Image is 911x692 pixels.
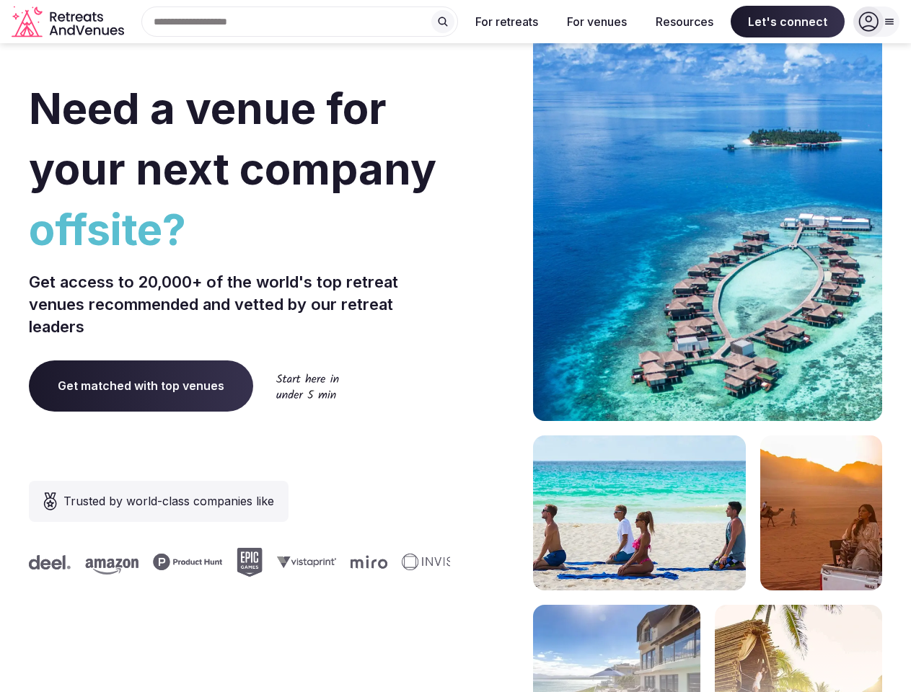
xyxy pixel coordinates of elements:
svg: Deel company logo [26,555,68,569]
span: Need a venue for your next company [29,82,436,195]
img: yoga on tropical beach [533,435,746,590]
svg: Retreats and Venues company logo [12,6,127,38]
button: For retreats [464,6,550,37]
button: For venues [555,6,638,37]
span: Let's connect [731,6,845,37]
img: Start here in under 5 min [276,373,339,399]
svg: Vistaprint company logo [274,556,333,568]
span: Trusted by world-class companies like [63,492,274,510]
svg: Miro company logo [348,555,384,569]
svg: Invisible company logo [399,554,478,571]
svg: Epic Games company logo [234,548,260,577]
span: offsite? [29,199,450,259]
button: Resources [644,6,725,37]
a: Get matched with top venues [29,360,253,411]
img: woman sitting in back of truck with camels [760,435,882,590]
a: Visit the homepage [12,6,127,38]
p: Get access to 20,000+ of the world's top retreat venues recommended and vetted by our retreat lea... [29,271,450,337]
